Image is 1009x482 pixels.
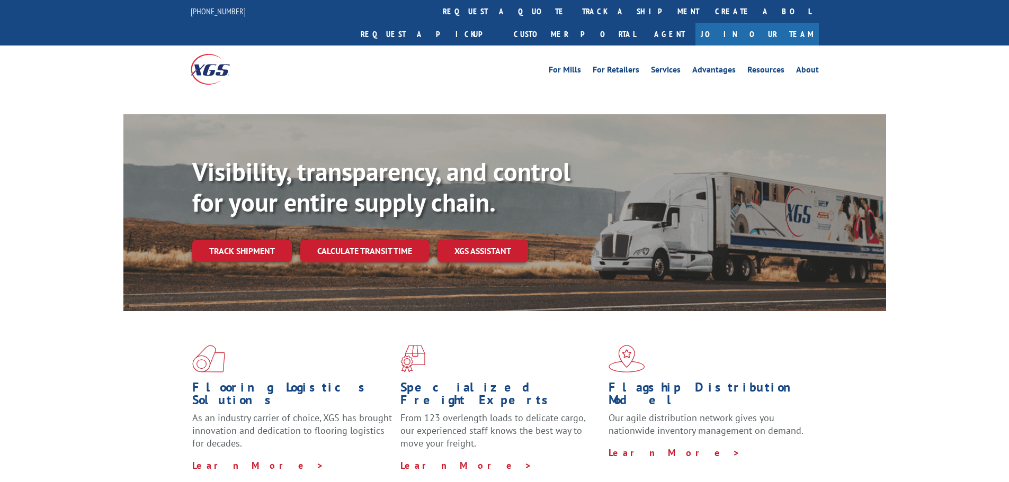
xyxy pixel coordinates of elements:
[695,23,819,46] a: Join Our Team
[400,459,532,471] a: Learn More >
[609,345,645,372] img: xgs-icon-flagship-distribution-model-red
[609,412,803,436] span: Our agile distribution network gives you nationwide inventory management on demand.
[692,66,736,77] a: Advantages
[400,412,601,459] p: From 123 overlength loads to delicate cargo, our experienced staff knows the best way to move you...
[400,345,425,372] img: xgs-icon-focused-on-flooring-red
[549,66,581,77] a: For Mills
[747,66,784,77] a: Resources
[191,6,246,16] a: [PHONE_NUMBER]
[192,412,392,449] span: As an industry carrier of choice, XGS has brought innovation and dedication to flooring logistics...
[192,459,324,471] a: Learn More >
[506,23,644,46] a: Customer Portal
[437,240,528,262] a: XGS ASSISTANT
[192,155,570,219] b: Visibility, transparency, and control for your entire supply chain.
[644,23,695,46] a: Agent
[796,66,819,77] a: About
[593,66,639,77] a: For Retailers
[300,240,429,262] a: Calculate transit time
[192,240,292,262] a: Track shipment
[192,381,392,412] h1: Flooring Logistics Solutions
[353,23,506,46] a: Request a pickup
[651,66,681,77] a: Services
[609,381,809,412] h1: Flagship Distribution Model
[609,447,740,459] a: Learn More >
[192,345,225,372] img: xgs-icon-total-supply-chain-intelligence-red
[400,381,601,412] h1: Specialized Freight Experts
